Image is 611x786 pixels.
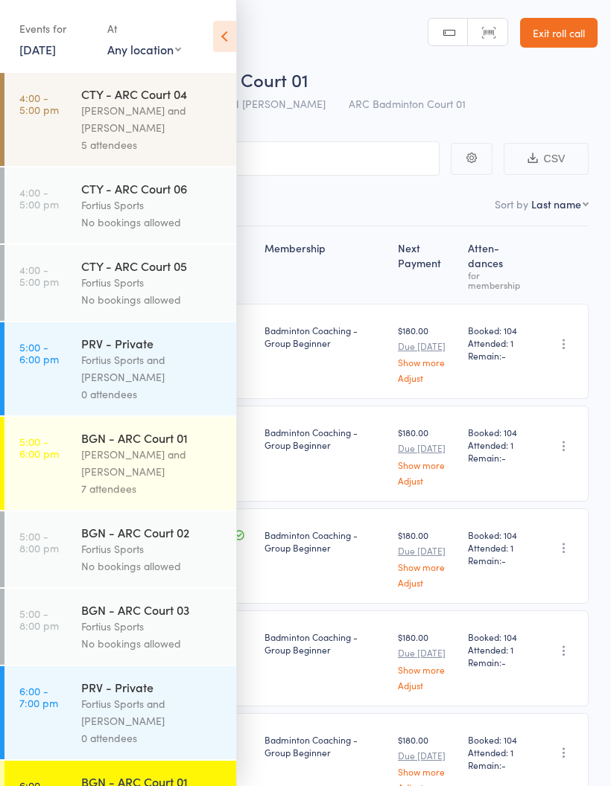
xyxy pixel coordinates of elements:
div: 5 attendees [81,136,224,153]
a: 4:00 -5:00 pmCTY - ARC Court 04[PERSON_NAME] and [PERSON_NAME]5 attendees [4,73,236,166]
div: Next Payment [392,233,462,297]
label: Sort by [495,196,528,211]
small: Due [DATE] [398,546,456,556]
div: BGN - ARC Court 02 [81,524,224,540]
div: Fortius Sports [81,274,224,291]
div: 7 attendees [81,480,224,497]
div: $180.00 [398,324,456,383]
small: Due [DATE] [398,341,456,351]
a: 4:00 -5:00 pmCTY - ARC Court 06Fortius SportsNo bookings allowed [4,167,236,243]
a: [DATE] [19,41,56,57]
div: Fortius Sports and [PERSON_NAME] [81,351,224,386]
div: Badminton Coaching - Group Beginner [265,733,386,758]
a: Show more [398,665,456,674]
a: Show more [398,767,456,776]
small: Due [DATE] [398,750,456,761]
time: 5:00 - 8:00 pm [19,607,59,631]
a: Show more [398,562,456,572]
div: Membership [259,233,392,297]
time: 5:00 - 6:00 pm [19,341,59,365]
a: Adjust [398,578,456,587]
div: $180.00 [398,426,456,485]
small: Due [DATE] [398,443,456,453]
div: At [107,16,181,41]
span: ARC Badminton Court 01 [349,96,466,111]
a: 5:00 -6:00 pmBGN - ARC Court 01[PERSON_NAME] and [PERSON_NAME]7 attendees [4,417,236,510]
span: Remain: [468,554,528,566]
div: BGN - ARC Court 01 [81,429,224,446]
a: Exit roll call [520,18,598,48]
span: - [501,758,506,771]
div: Any location [107,41,181,57]
div: PRV - Private [81,335,224,351]
div: No bookings allowed [81,635,224,652]
span: Remain: [468,349,528,362]
div: Events for [19,16,92,41]
span: - [501,554,506,566]
a: 5:00 -8:00 pmBGN - ARC Court 02Fortius SportsNo bookings allowed [4,511,236,587]
span: Attended: 1 [468,541,528,554]
div: $180.00 [398,528,456,587]
div: No bookings allowed [81,291,224,308]
div: 0 attendees [81,386,224,403]
span: Remain: [468,656,528,668]
span: Attended: 1 [468,746,528,758]
time: 4:00 - 5:00 pm [19,92,59,115]
div: PRV - Private [81,679,224,695]
time: 5:00 - 8:00 pm [19,530,59,554]
span: Attended: 1 [468,336,528,349]
div: Fortius Sports [81,540,224,557]
small: Due [DATE] [398,648,456,658]
div: BGN - ARC Court 03 [81,601,224,618]
span: Booked: 104 [468,630,528,643]
div: No bookings allowed [81,214,224,231]
a: Show more [398,357,456,367]
div: No bookings allowed [81,557,224,575]
span: - [501,656,506,668]
a: 5:00 -6:00 pmPRV - PrivateFortius Sports and [PERSON_NAME]0 attendees [4,322,236,415]
div: Fortius Sports [81,618,224,635]
a: Adjust [398,373,456,383]
time: 6:00 - 7:00 pm [19,685,58,709]
div: Atten­dances [462,233,534,297]
a: Adjust [398,680,456,690]
a: 5:00 -8:00 pmBGN - ARC Court 03Fortius SportsNo bookings allowed [4,589,236,665]
div: Fortius Sports and [PERSON_NAME] [81,695,224,729]
span: Attended: 1 [468,643,528,656]
div: $180.00 [398,630,456,689]
div: [PERSON_NAME] and [PERSON_NAME] [81,102,224,136]
div: 0 attendees [81,729,224,747]
div: for membership [468,270,528,290]
div: CTY - ARC Court 06 [81,180,224,196]
a: Show more [398,460,456,470]
div: Badminton Coaching - Group Beginner [265,630,386,656]
a: 4:00 -5:00 pmCTY - ARC Court 05Fortius SportsNo bookings allowed [4,245,236,321]
div: CTY - ARC Court 05 [81,258,224,274]
a: 6:00 -7:00 pmPRV - PrivateFortius Sports and [PERSON_NAME]0 attendees [4,666,236,759]
span: Booked: 104 [468,528,528,541]
time: 4:00 - 5:00 pm [19,186,59,210]
div: Last name [531,196,581,211]
span: Remain: [468,758,528,771]
div: CTY - ARC Court 04 [81,86,224,102]
span: - [501,349,506,362]
div: Badminton Coaching - Group Beginner [265,324,386,349]
div: Badminton Coaching - Group Beginner [265,426,386,451]
div: [PERSON_NAME] and [PERSON_NAME] [81,446,224,480]
button: CSV [504,143,589,175]
a: Adjust [398,476,456,485]
span: Booked: 104 [468,426,528,438]
span: - [501,451,506,464]
span: Booked: 104 [468,733,528,746]
span: Attended: 1 [468,438,528,451]
time: 4:00 - 5:00 pm [19,263,59,287]
time: 5:00 - 6:00 pm [19,435,59,459]
div: Badminton Coaching - Group Beginner [265,528,386,554]
span: Booked: 104 [468,324,528,336]
div: Fortius Sports [81,196,224,214]
span: Remain: [468,451,528,464]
